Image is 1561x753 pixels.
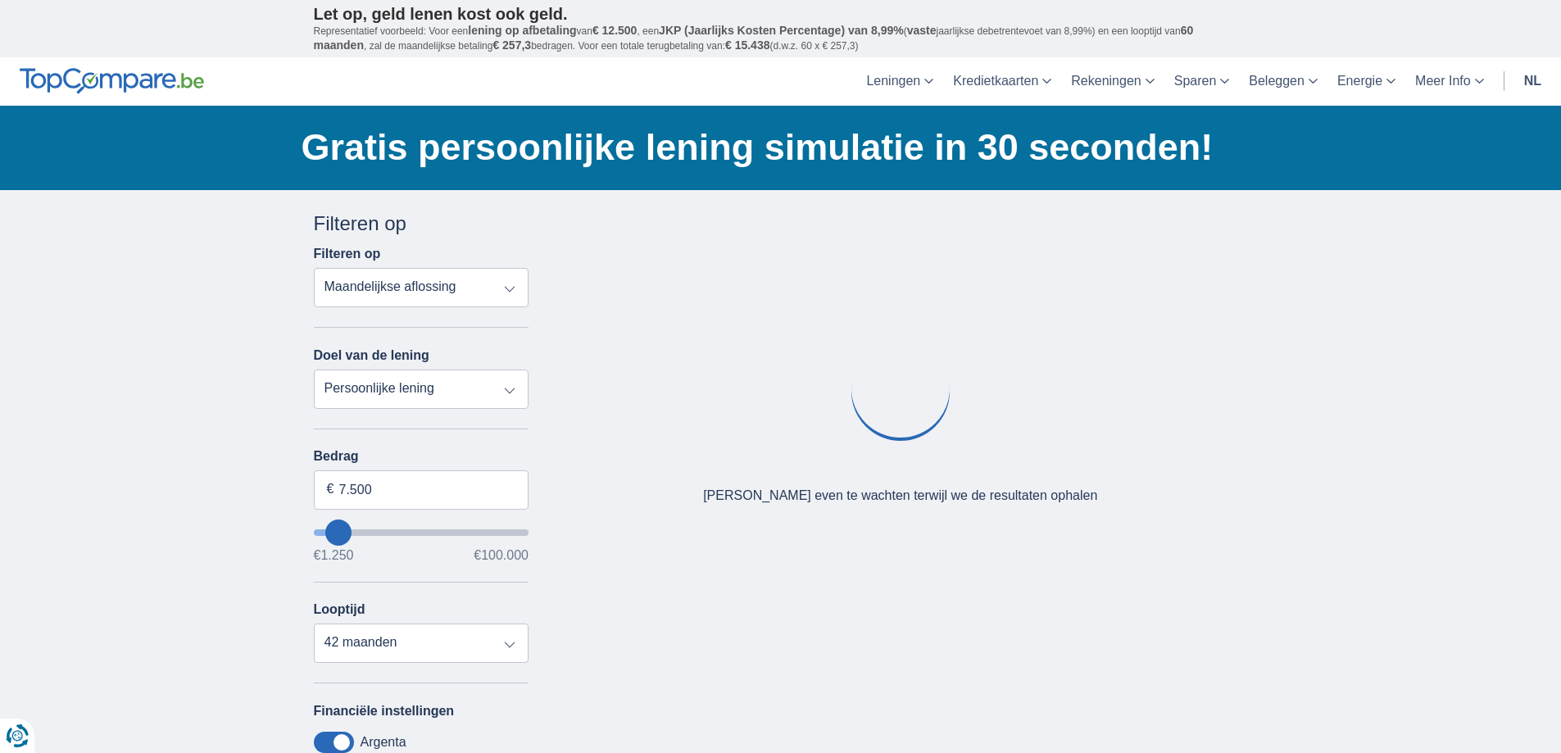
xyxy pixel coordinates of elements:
[943,57,1061,106] a: Kredietkaarten
[1405,57,1494,106] a: Meer Info
[314,24,1194,52] span: 60 maanden
[468,24,576,37] span: lening op afbetaling
[1514,57,1551,106] a: nl
[725,39,770,52] span: € 15.438
[314,247,381,261] label: Filteren op
[20,68,204,94] img: TopCompare
[314,529,529,536] input: wantToBorrow
[1239,57,1327,106] a: Beleggen
[474,549,529,562] span: €100.000
[327,480,334,499] span: €
[314,348,429,363] label: Doel van de lening
[1164,57,1240,106] a: Sparen
[314,549,354,562] span: €1.250
[1327,57,1405,106] a: Energie
[314,24,1248,53] p: Representatief voorbeeld: Voor een van , een ( jaarlijkse debetrentevoet van 8,99%) en een loopti...
[856,57,943,106] a: Leningen
[314,4,1248,24] p: Let op, geld lenen kost ook geld.
[592,24,638,37] span: € 12.500
[492,39,531,52] span: € 257,3
[314,704,455,719] label: Financiële instellingen
[314,210,529,238] div: Filteren op
[314,449,529,464] label: Bedrag
[314,602,365,617] label: Looptijd
[703,487,1097,506] div: [PERSON_NAME] even te wachten terwijl we de resultaten ophalen
[361,735,406,750] label: Argenta
[1061,57,1164,106] a: Rekeningen
[659,24,904,37] span: JKP (Jaarlijks Kosten Percentage) van 8,99%
[907,24,937,37] span: vaste
[302,122,1248,173] h1: Gratis persoonlijke lening simulatie in 30 seconden!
